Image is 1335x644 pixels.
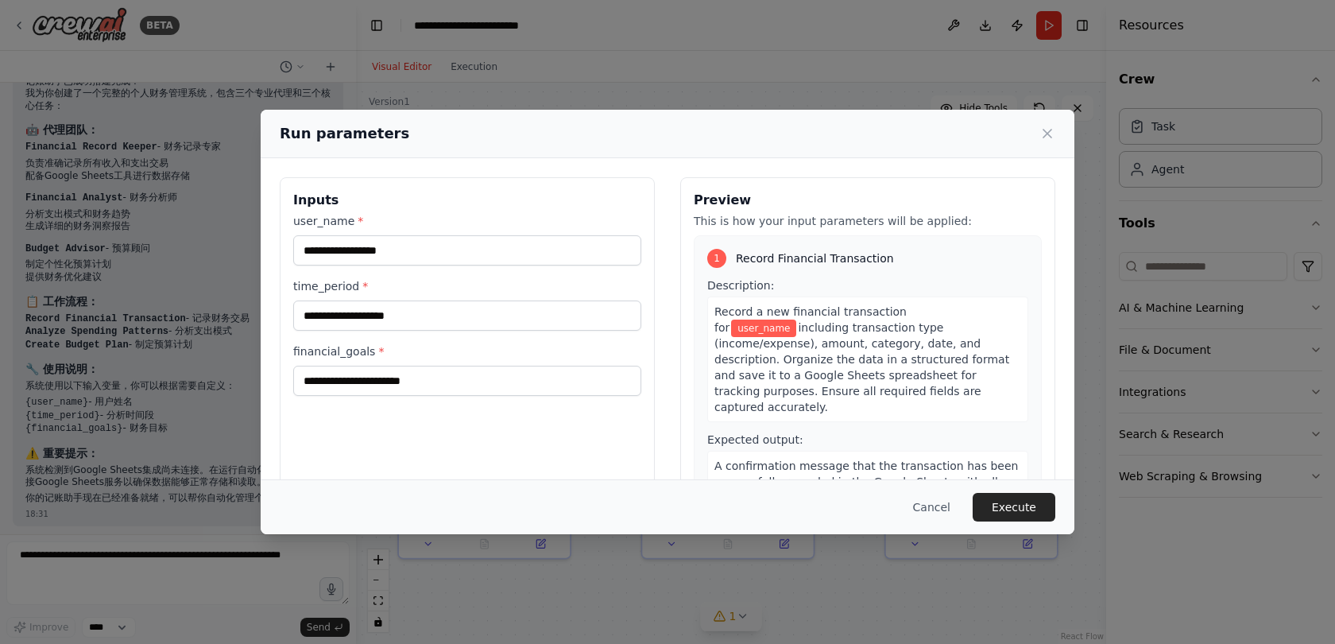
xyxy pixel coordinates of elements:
[714,305,907,334] span: Record a new financial transaction for
[736,250,894,266] span: Record Financial Transaction
[293,213,641,229] label: user_name
[714,460,1018,536] span: A confirmation message that the transaction has been successfully recorded in the Google Sheets w...
[714,321,1009,413] span: including transaction type (income/expense), amount, category, date, and description. Organize th...
[293,278,641,294] label: time_period
[900,493,963,522] button: Cancel
[973,493,1055,522] button: Execute
[731,320,796,337] span: Variable: user_name
[707,279,774,292] span: Description:
[707,433,803,446] span: Expected output:
[280,122,409,145] h2: Run parameters
[707,249,726,268] div: 1
[694,191,1042,210] h3: Preview
[293,191,641,210] h3: Inputs
[293,343,641,359] label: financial_goals
[694,213,1042,229] p: This is how your input parameters will be applied:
